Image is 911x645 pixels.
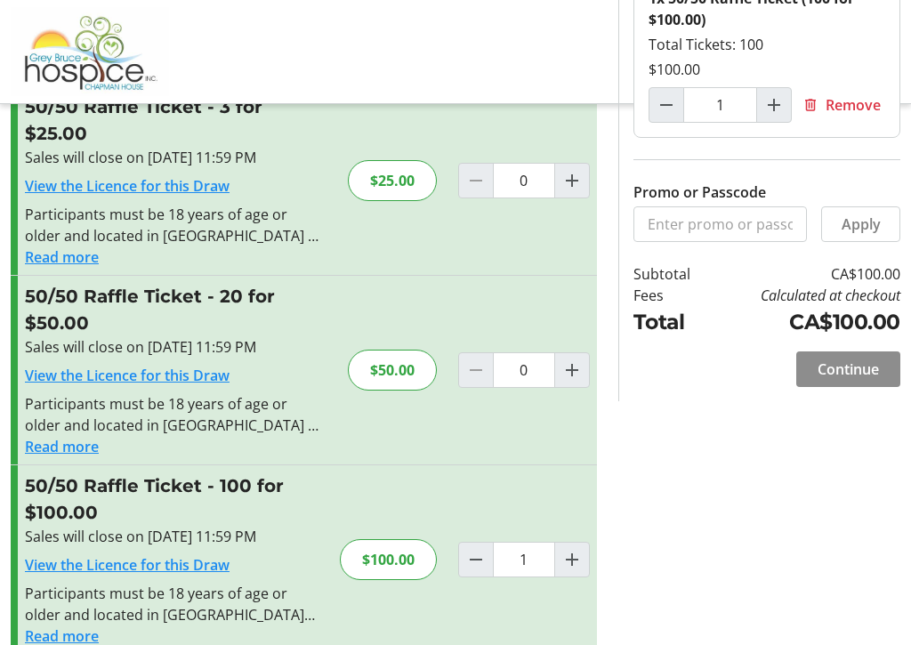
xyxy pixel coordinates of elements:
div: Total Tickets: 100 [649,34,885,55]
input: Enter promo or passcode [633,206,808,242]
td: Calculated at checkout [711,285,900,306]
span: Remove [826,94,881,116]
h3: 50/50 Raffle Ticket - 3 for $25.00 [25,93,327,147]
div: Sales will close on [DATE] 11:59 PM [25,147,327,168]
div: Participants must be 18 years of age or older and located in [GEOGRAPHIC_DATA] at the time of pur... [25,204,327,246]
div: Participants must be 18 years of age or older and located in [GEOGRAPHIC_DATA] at the time of pur... [25,583,318,625]
button: Increment by one [555,543,589,576]
button: Increment by one [555,164,589,198]
a: View the Licence for this Draw [25,366,230,385]
button: Increment by one [555,353,589,387]
label: Promo or Passcode [633,181,766,203]
div: Participants must be 18 years of age or older and located in [GEOGRAPHIC_DATA] at the time of pur... [25,393,327,436]
button: Decrement by one [459,543,493,576]
input: 50/50 Raffle Ticket Quantity [493,163,555,198]
button: Read more [25,246,99,268]
h3: 50/50 Raffle Ticket - 100 for $100.00 [25,472,318,526]
div: Sales will close on [DATE] 11:59 PM [25,336,327,358]
input: 50/50 Raffle Ticket Quantity [493,352,555,388]
span: Continue [818,359,879,380]
div: $50.00 [348,350,437,391]
td: Subtotal [633,263,711,285]
button: Apply [821,206,900,242]
img: Grey Bruce Hospice's Logo [11,7,169,96]
button: Decrement by one [649,88,683,122]
a: View the Licence for this Draw [25,176,230,196]
a: View the Licence for this Draw [25,555,230,575]
input: 50/50 Raffle Ticket Quantity [493,542,555,577]
div: Sales will close on [DATE] 11:59 PM [25,526,318,547]
td: CA$100.00 [711,306,900,337]
input: 50/50 Raffle Ticket (100 for $100.00) Quantity [683,87,757,123]
div: $100.00 [649,59,885,80]
td: CA$100.00 [711,263,900,285]
button: Increment by one [757,88,791,122]
button: Continue [796,351,900,387]
div: $100.00 [340,539,437,580]
button: Read more [25,436,99,457]
h3: 50/50 Raffle Ticket - 20 for $50.00 [25,283,327,336]
td: Fees [633,285,711,306]
button: Remove [799,87,885,123]
span: Apply [842,214,881,235]
div: $25.00 [348,160,437,201]
td: Total [633,306,711,337]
